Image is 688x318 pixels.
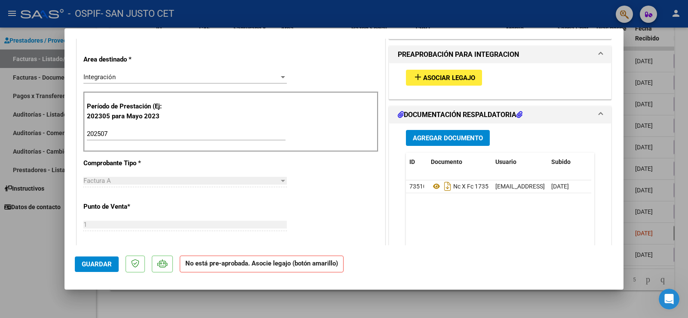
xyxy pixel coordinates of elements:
mat-expansion-panel-header: PREAPROBACIÓN PARA INTEGRACION [389,46,611,63]
strong: No está pre-aprobada. Asocie legajo (botón amarillo) [180,256,344,272]
datatable-header-cell: Acción [591,153,634,171]
datatable-header-cell: Usuario [492,153,548,171]
span: [EMAIL_ADDRESS][DOMAIN_NAME] - SAN JUSTO CET [495,183,639,190]
button: Agregar Documento [406,130,490,146]
datatable-header-cell: Documento [427,153,492,171]
span: Usuario [495,158,516,165]
datatable-header-cell: Subido [548,153,591,171]
h1: PREAPROBACIÓN PARA INTEGRACION [398,49,519,60]
mat-expansion-panel-header: DOCUMENTACIÓN RESPALDATORIA [389,106,611,123]
span: Documento [431,158,462,165]
span: Agregar Documento [413,134,483,142]
iframe: Intercom live chat [659,289,679,309]
span: Subido [551,158,571,165]
span: 73510 [409,183,427,190]
span: ID [409,158,415,165]
span: Asociar Legajo [423,74,475,82]
p: Número [83,245,172,255]
div: PREAPROBACIÓN PARA INTEGRACION [389,63,611,99]
p: Comprobante Tipo * [83,158,172,168]
button: Guardar [75,256,119,272]
mat-icon: add [413,72,423,82]
i: Descargar documento [442,179,453,193]
span: Factura A [83,177,111,185]
button: Asociar Legajo [406,70,482,86]
datatable-header-cell: ID [406,153,427,171]
div: DOCUMENTACIÓN RESPALDATORIA [389,123,611,302]
span: Integración [83,73,116,81]
h1: DOCUMENTACIÓN RESPALDATORIA [398,110,522,120]
p: Período de Prestación (Ej: 202305 para Mayo 2023 [87,102,173,121]
span: [DATE] [551,183,569,190]
p: Area destinado * [83,55,172,65]
p: Punto de Venta [83,202,172,212]
span: Nc X Fc 1735 [431,183,488,190]
span: Guardar [82,260,112,268]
